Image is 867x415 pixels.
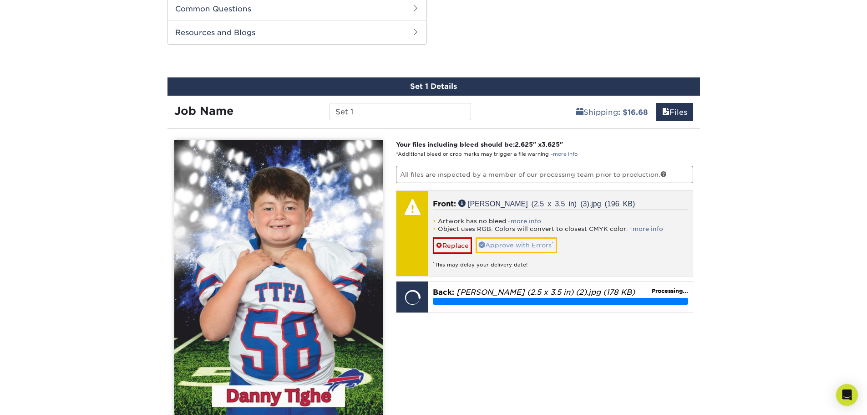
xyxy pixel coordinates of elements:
[174,104,233,118] strong: Job Name
[553,151,578,157] a: more info
[396,141,563,148] strong: Your files including bleed should be: " x "
[433,200,456,208] span: Front:
[515,141,533,148] span: 2.625
[167,77,700,96] div: Set 1 Details
[330,103,471,120] input: Enter a job name
[433,254,688,269] div: This may delay your delivery date!
[433,237,472,253] a: Replace
[458,200,635,207] a: [PERSON_NAME] (2.5 x 3.5 in) (3).jpg (196 KB)
[433,217,688,225] li: Artwork has no bleed -
[168,20,426,44] h2: Resources and Blogs
[576,108,583,117] span: shipping
[542,141,560,148] span: 3.625
[433,225,688,233] li: Object uses RGB. Colors will convert to closest CMYK color. -
[476,237,557,253] a: Approve with Errors*
[618,108,648,117] b: : $16.68
[511,218,541,225] a: more info
[433,288,454,297] span: Back:
[396,151,578,157] small: *Additional bleed or crop marks may trigger a file warning –
[836,384,858,406] div: Open Intercom Messenger
[633,225,663,232] a: more info
[662,108,669,117] span: files
[456,288,635,297] em: [PERSON_NAME] (2.5 x 3.5 in) (2).jpg (178 KB)
[570,103,654,121] a: Shipping: $16.68
[396,166,693,183] p: All files are inspected by a member of our processing team prior to production.
[656,103,693,121] a: Files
